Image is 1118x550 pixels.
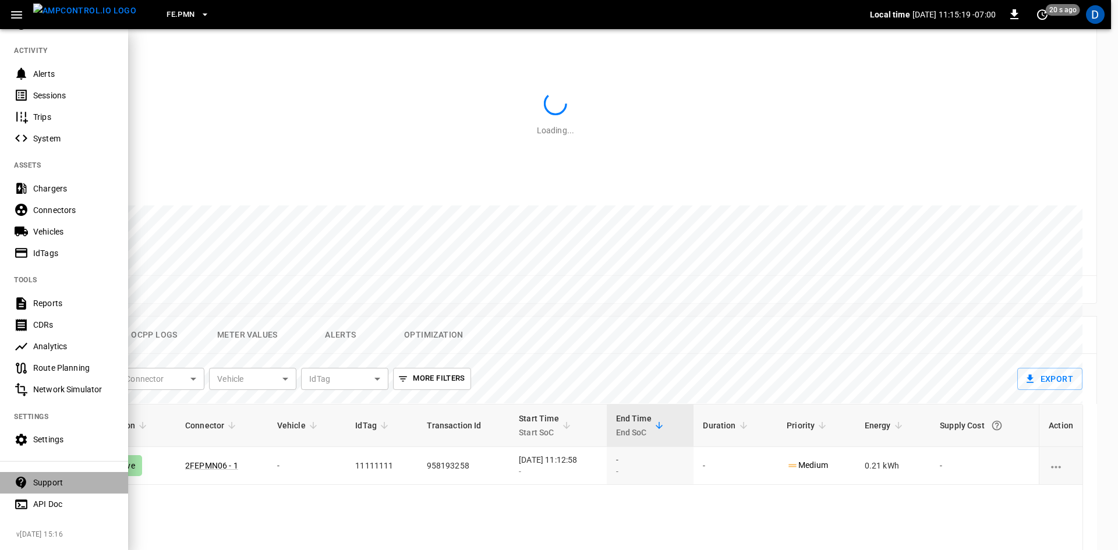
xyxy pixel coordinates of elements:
div: Reports [33,297,114,309]
div: API Doc [33,498,114,510]
div: Route Planning [33,362,114,374]
p: [DATE] 11:15:19 -07:00 [912,9,996,20]
div: Settings [33,434,114,445]
p: Local time [870,9,910,20]
div: Sessions [33,90,114,101]
div: IdTags [33,247,114,259]
span: v [DATE] 15:16 [16,529,119,541]
img: ampcontrol.io logo [33,3,136,18]
div: Connectors [33,204,114,216]
div: profile-icon [1086,5,1105,24]
div: System [33,133,114,144]
span: FE.PMN [167,8,194,22]
div: CDRs [33,319,114,331]
div: Trips [33,111,114,123]
div: Support [33,477,114,488]
div: Chargers [33,183,114,194]
span: 20 s ago [1046,4,1080,16]
div: Analytics [33,340,114,352]
button: set refresh interval [1033,5,1052,24]
div: Vehicles [33,226,114,237]
div: Network Simulator [33,384,114,395]
div: Alerts [33,68,114,80]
